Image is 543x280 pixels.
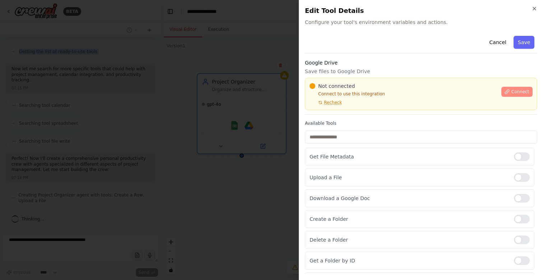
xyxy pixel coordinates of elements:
p: Download a Google Doc [310,195,508,202]
label: Available Tools [305,120,537,126]
p: Save files to Google Drive [305,68,537,75]
button: Save [514,36,534,49]
span: Connect [511,89,529,95]
span: Recheck [324,100,342,105]
h3: Google Drive [305,59,537,66]
p: Get File Metadata [310,153,508,160]
h2: Edit Tool Details [305,6,537,16]
p: Connect to use this integration [310,91,497,97]
p: Get a Folder by ID [310,257,508,264]
span: Configure your tool's environment variables and actions. [305,19,537,26]
button: Cancel [485,36,510,49]
button: Connect [501,87,533,97]
p: Create a Folder [310,215,508,223]
button: Recheck [310,100,342,105]
p: Upload a File [310,174,508,181]
span: Not connected [318,82,355,90]
p: Delete a Folder [310,236,508,243]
